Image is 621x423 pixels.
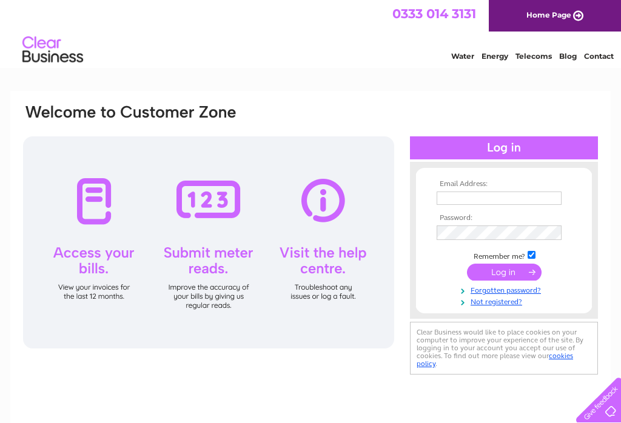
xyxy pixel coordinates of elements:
[584,52,614,61] a: Contact
[22,32,84,68] img: logo.png
[467,264,542,281] input: Submit
[434,180,574,188] th: Email Address:
[417,351,573,368] a: cookies policy
[482,52,508,61] a: Energy
[437,295,574,307] a: Not registered?
[451,52,474,61] a: Water
[25,7,598,59] div: Clear Business is a trading name of Verastar Limited (registered in [GEOGRAPHIC_DATA] No. 3667643...
[559,52,577,61] a: Blog
[392,6,476,21] a: 0333 014 3131
[437,284,574,295] a: Forgotten password?
[434,249,574,261] td: Remember me?
[515,52,552,61] a: Telecoms
[410,322,598,375] div: Clear Business would like to place cookies on your computer to improve your experience of the sit...
[434,214,574,222] th: Password:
